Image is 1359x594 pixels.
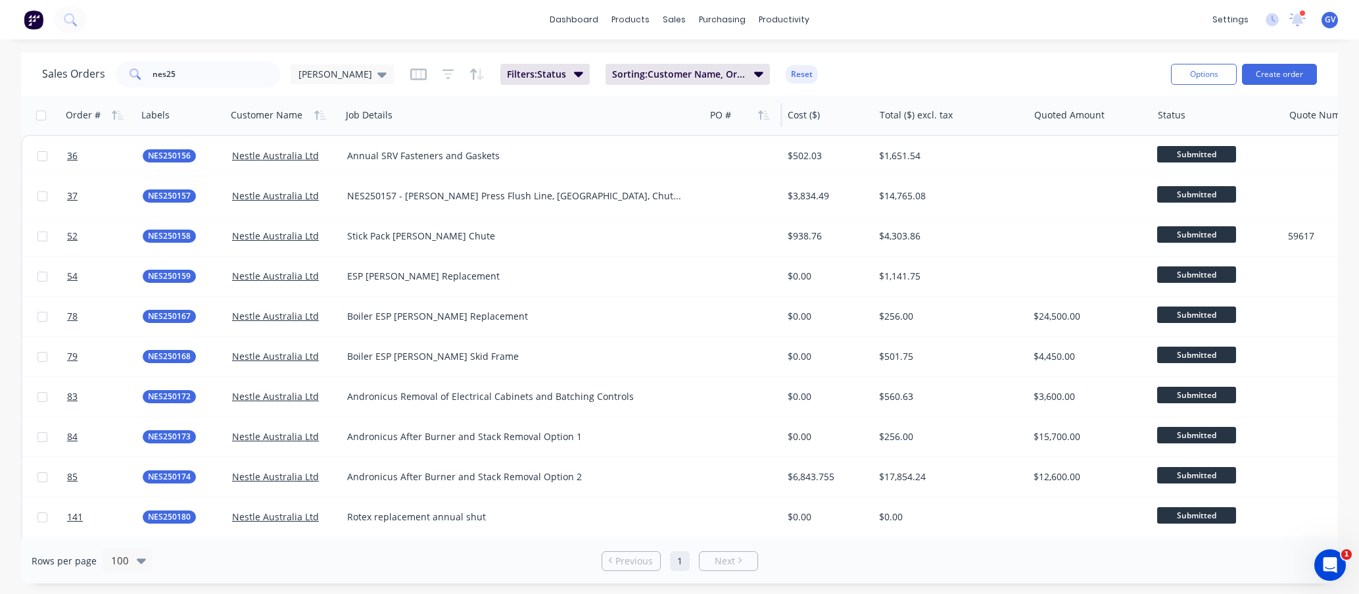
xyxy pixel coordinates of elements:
[1034,109,1105,122] div: Quoted Amount
[347,510,682,524] div: Rotex replacement annual shut
[232,149,319,162] a: Nestle Australia Ltd
[67,337,143,376] a: 79
[1034,390,1141,403] div: $3,600.00
[788,430,865,443] div: $0.00
[880,109,953,122] div: Total ($) excl. tax
[347,430,682,443] div: Andronicus After Burner and Stack Removal Option 1
[605,10,656,30] div: products
[148,350,191,363] span: NES250168
[1341,549,1352,560] span: 1
[143,510,196,524] button: NES250180
[788,310,865,323] div: $0.00
[1314,549,1346,581] iframe: Intercom live chat
[879,350,1016,363] div: $501.75
[67,470,78,483] span: 85
[232,470,319,483] a: Nestle Australia Ltd
[67,377,143,416] a: 83
[24,10,43,30] img: Factory
[1157,226,1236,243] span: Submitted
[788,350,865,363] div: $0.00
[543,10,605,30] a: dashboard
[67,149,78,162] span: 36
[788,109,820,122] div: Cost ($)
[879,230,1016,243] div: $4,303.86
[148,270,191,283] span: NES250159
[347,270,682,283] div: ESP [PERSON_NAME] Replacement
[1157,387,1236,403] span: Submitted
[232,270,319,282] a: Nestle Australia Ltd
[786,65,818,84] button: Reset
[879,310,1016,323] div: $256.00
[143,270,196,283] button: NES250159
[232,350,319,362] a: Nestle Australia Ltd
[143,470,196,483] button: NES250174
[1242,64,1317,85] button: Create order
[788,470,865,483] div: $6,843.755
[879,149,1016,162] div: $1,651.54
[67,216,143,256] a: 52
[153,61,281,87] input: Search...
[143,149,196,162] button: NES250156
[67,350,78,363] span: 79
[42,68,105,80] h1: Sales Orders
[1157,186,1236,203] span: Submitted
[606,64,770,85] button: Sorting:Customer Name, Order #
[500,64,590,85] button: Filters:Status
[879,470,1016,483] div: $17,854.24
[231,109,302,122] div: Customer Name
[879,510,1016,524] div: $0.00
[67,257,143,296] a: 54
[148,149,191,162] span: NES250156
[347,230,682,243] div: Stick Pack [PERSON_NAME] Chute
[148,510,191,524] span: NES250180
[298,67,372,81] span: [PERSON_NAME]
[1157,146,1236,162] span: Submitted
[1157,307,1236,323] span: Submitted
[67,417,143,457] a: 84
[788,230,865,243] div: $938.76
[232,230,319,242] a: Nestle Australia Ltd
[143,310,196,323] button: NES250167
[143,230,196,243] button: NES250158
[67,310,78,323] span: 78
[1157,507,1236,524] span: Submitted
[143,430,196,443] button: NES250173
[700,555,757,568] a: Next page
[67,537,143,577] a: 166
[1157,427,1236,443] span: Submitted
[67,136,143,176] a: 36
[1206,10,1255,30] div: settings
[1034,350,1141,363] div: $4,450.00
[1157,347,1236,363] span: Submitted
[232,310,319,322] a: Nestle Australia Ltd
[752,10,816,30] div: productivity
[602,555,660,568] a: Previous page
[788,189,865,203] div: $3,834.49
[596,551,763,571] ul: Pagination
[148,230,191,243] span: NES250158
[141,109,170,122] div: Labels
[879,390,1016,403] div: $560.63
[232,430,319,443] a: Nestle Australia Ltd
[879,430,1016,443] div: $256.00
[1325,14,1335,26] span: GV
[1034,430,1141,443] div: $15,700.00
[67,189,78,203] span: 37
[1157,266,1236,283] span: Submitted
[1289,109,1356,122] div: Quote Number
[67,510,83,524] span: 141
[143,350,196,363] button: NES250168
[347,390,682,403] div: Andronicus Removal of Electrical Cabinets and Batching Controls
[1171,64,1237,85] button: Options
[507,68,566,81] span: Filters: Status
[788,149,865,162] div: $502.03
[612,68,746,81] span: Sorting: Customer Name, Order #
[1034,310,1141,323] div: $24,500.00
[143,390,196,403] button: NES250172
[346,109,393,122] div: Job Details
[148,189,191,203] span: NES250157
[715,555,735,568] span: Next
[67,230,78,243] span: 52
[615,555,653,568] span: Previous
[788,390,865,403] div: $0.00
